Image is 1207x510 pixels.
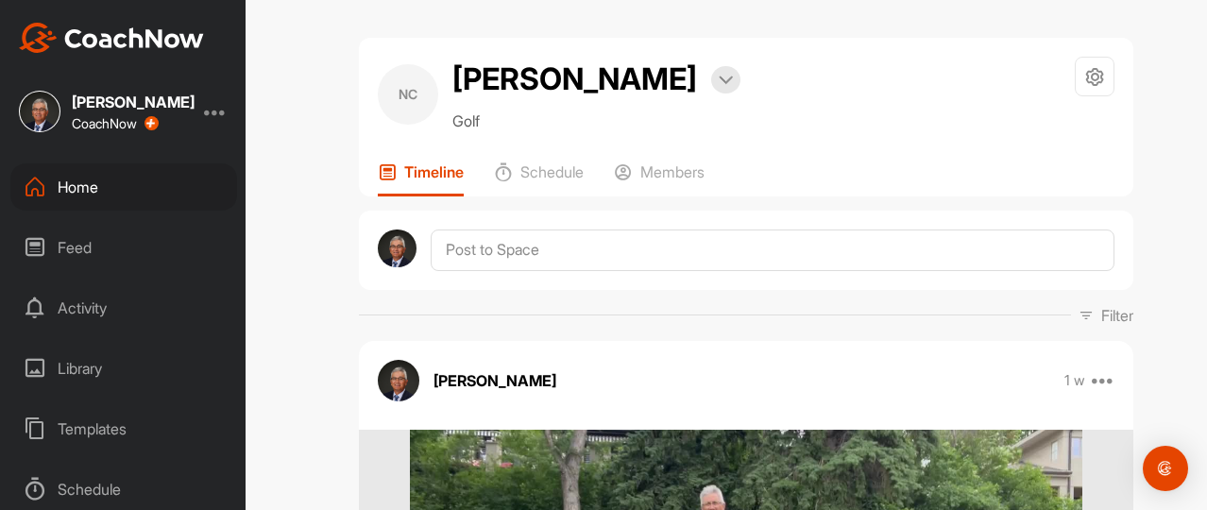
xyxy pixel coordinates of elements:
div: NC [378,64,438,125]
div: Library [10,345,237,392]
div: Open Intercom Messenger [1143,446,1188,491]
img: avatar [378,229,416,268]
p: Members [640,162,705,181]
p: Golf [452,110,740,132]
div: Templates [10,405,237,452]
p: Filter [1101,304,1133,327]
h2: [PERSON_NAME] [452,57,697,102]
img: arrow-down [719,76,733,85]
img: CoachNow [19,23,204,53]
div: [PERSON_NAME] [72,94,195,110]
div: CoachNow [72,116,159,131]
img: square_12c08554a0ce577bb2162ea96c9a8982.jpg [19,91,60,132]
div: Home [10,163,237,211]
p: Schedule [520,162,584,181]
p: 1 w [1064,371,1085,390]
img: avatar [378,360,419,401]
p: [PERSON_NAME] [433,369,556,392]
p: Timeline [404,162,464,181]
div: Feed [10,224,237,271]
div: Activity [10,284,237,331]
